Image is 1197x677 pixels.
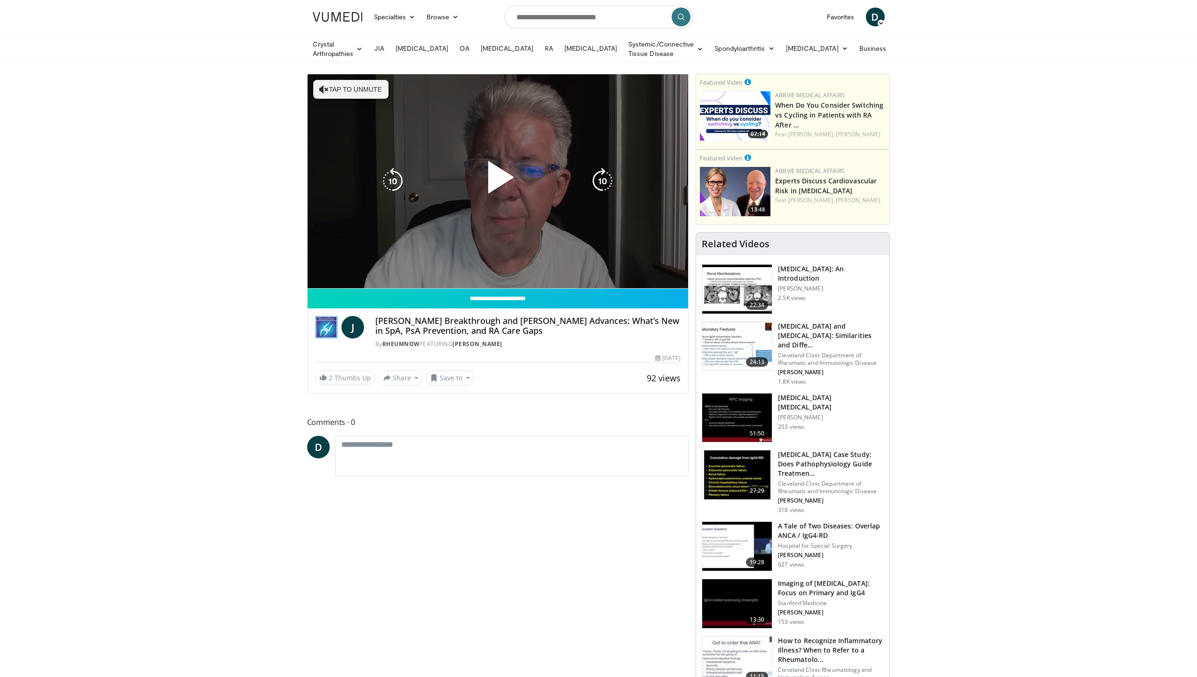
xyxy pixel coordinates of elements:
p: Cleveland Clinic Department of Rheumatic and Immunologic Disease [778,352,884,367]
p: [PERSON_NAME] [778,285,884,292]
p: 318 views [778,506,804,514]
h3: A Tale of Two Diseases: Overlap ANCA / IgG4-RD [778,521,884,540]
a: D [866,8,885,26]
p: [PERSON_NAME] [778,414,884,421]
span: 13:48 [748,205,768,214]
p: [PERSON_NAME] [778,551,884,559]
a: [PERSON_NAME] [452,340,502,348]
video-js: Video Player [308,74,689,289]
a: 24:13 [MEDICAL_DATA] and [MEDICAL_DATA]: Similarities and Diffe… Cleveland Clinic Department of R... [702,322,884,386]
a: 19:28 A Tale of Two Diseases: Overlap ANCA / IgG4-RD Hospital for Special Surgery [PERSON_NAME] 6... [702,521,884,571]
p: 627 views [778,561,804,568]
a: [MEDICAL_DATA] [559,39,623,58]
a: Favorites [821,8,860,26]
button: Save to [426,370,474,386]
span: 92 views [647,372,681,384]
a: [PERSON_NAME], [788,130,834,138]
span: 13:30 [746,615,769,624]
a: D [307,436,330,458]
a: Systemic/Connective Tissue Disease [623,39,709,58]
p: [PERSON_NAME] [778,497,884,504]
h4: [PERSON_NAME] Breakthrough and [PERSON_NAME] Advances: What’s New in SpA, PsA Prevention, and RA ... [375,316,681,336]
a: 27:29 [MEDICAL_DATA] Case Study: Does Pathophysiology Guide Treatmen… Cleveland Clinic Department... [702,450,884,514]
a: 22:34 [MEDICAL_DATA]: An Introduction [PERSON_NAME] 2.5K views [702,264,884,314]
button: Share [379,370,423,386]
a: [MEDICAL_DATA] [390,39,454,58]
a: AbbVie Medical Affairs [775,91,845,99]
a: 13:30 Imaging of [MEDICAL_DATA]: Focus on Primary and IgG4 Stanford Medicine [PERSON_NAME] 153 views [702,579,884,629]
a: Business [854,39,902,58]
h3: How to Recognize Inflammatory Illness? When to Refer to a Rheumatolo… [778,636,884,664]
button: Play Video [413,135,582,227]
h3: [MEDICAL_DATA] and [MEDICAL_DATA]: Similarities and Diffe… [778,322,884,350]
img: 639ae221-5c05-4739-ae6e-a8d6e95da367.150x105_q85_crop-smart_upscale.jpg [702,322,772,371]
span: 22:34 [746,300,769,310]
a: Crystal Arthropathies [307,39,369,58]
a: 13:48 [700,167,770,216]
a: [PERSON_NAME], [788,196,834,204]
h4: Related Videos [702,238,769,250]
a: 07:14 [700,91,770,141]
h3: [MEDICAL_DATA]: An Introduction [778,264,884,283]
button: Tap to unmute [313,80,388,99]
span: 51:50 [746,429,769,438]
p: Cleveland Clinic Department of Rheumatic and Immunologic Disease [778,480,884,495]
small: Featured Video [700,154,743,162]
a: J [341,316,364,338]
a: RA [539,39,559,58]
a: AbbVie Medical Affairs [775,167,845,175]
input: Search topics, interventions [505,6,693,28]
div: By FEATURING [375,340,681,348]
a: Experts Discuss Cardiovascular Risk in [MEDICAL_DATA] [775,176,877,195]
a: Specialties [368,8,421,26]
img: 47980f05-c0f7-4192-9362-4cb0fcd554e5.150x105_q85_crop-smart_upscale.jpg [702,265,772,314]
img: RheumNow [315,316,338,338]
a: 2 Thumbs Up [315,370,375,385]
a: OA [454,39,475,58]
a: [MEDICAL_DATA] [780,39,854,58]
a: RheumNow [382,340,420,348]
span: Comments 0 [307,416,689,428]
span: 07:14 [748,130,768,138]
p: 153 views [778,618,804,626]
p: 2.5K views [778,294,806,302]
a: Browse [421,8,464,26]
img: 3a764a77-9bb7-44aa-b25e-c111e7d67a45.150x105_q85_crop-smart_upscale.jpg [702,579,772,628]
a: [MEDICAL_DATA] [475,39,539,58]
span: 27:29 [746,486,769,496]
a: [PERSON_NAME] [836,196,880,204]
small: Featured Video [700,78,743,87]
p: Hospital for Special Surgery [778,542,884,550]
p: [PERSON_NAME] [778,369,884,376]
a: JIA [369,39,390,58]
h3: Imaging of [MEDICAL_DATA]: Focus on Primary and IgG4 [778,579,884,598]
p: Stanford Medicine [778,599,884,607]
p: 1.8K views [778,378,806,386]
img: bac68d7e-7eb1-429f-a5de-1d3cdceb804d.png.150x105_q85_crop-smart_upscale.png [700,167,770,216]
h3: [MEDICAL_DATA] Case Study: Does Pathophysiology Guide Treatmen… [778,450,884,478]
span: 24:13 [746,357,769,367]
img: 5a9d1dd0-70c0-454f-b8c3-53ff21943fee.150x105_q85_crop-smart_upscale.jpg [702,522,772,571]
img: 5519c3fa-eacf-45bd-bb44-10a6acfac8a5.png.150x105_q85_crop-smart_upscale.png [700,91,770,141]
img: bddd47e3-35e4-4163-a366-a6ec5e48e2d3.150x105_q85_crop-smart_upscale.jpg [702,450,772,499]
a: Spondyloarthritis [709,39,780,58]
div: [DATE] [655,354,681,362]
a: 51:50 [MEDICAL_DATA] [MEDICAL_DATA] [PERSON_NAME] 253 views [702,393,884,443]
span: 2 [329,373,333,382]
div: Feat. [775,130,886,139]
p: [PERSON_NAME] [778,609,884,616]
div: Feat. [775,196,886,205]
p: 253 views [778,423,804,431]
h3: [MEDICAL_DATA] [MEDICAL_DATA] [778,393,884,412]
a: [PERSON_NAME] [836,130,880,138]
img: VuMedi Logo [313,12,363,22]
span: 19:28 [746,558,769,567]
a: When Do You Consider Switching vs Cycling in Patients with RA After … [775,101,883,129]
img: 5f02b353-f81e-40e5-bc35-c432a737a304.150x105_q85_crop-smart_upscale.jpg [702,394,772,442]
